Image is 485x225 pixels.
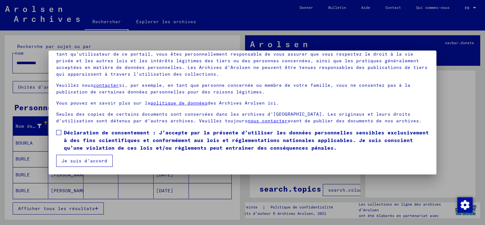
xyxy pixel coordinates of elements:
button: Je suis d’accord [56,155,113,167]
img: Modifier le consentement [457,197,473,213]
p: Vous pouvez en savoir plus sur la des Archives Arolsen ici. [56,100,429,106]
a: contacter [93,82,119,88]
p: Seules des copies de certains documents sont conservées dans les archives d’[GEOGRAPHIC_DATA]. Le... [56,111,429,124]
a: nous contacter [248,118,288,124]
p: Veuillez noter que ce portail contient des données sensibles sur des personnes identifiées ou ide... [56,44,429,78]
font: Déclaration de consentement : J’accepte par la présente d’utiliser les données personnelles sensi... [64,129,429,151]
p: Veuillez nous si, par exemple, en tant que personne concernée ou membre de votre famille, vous ne... [56,82,429,95]
a: politique de données [150,100,208,106]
